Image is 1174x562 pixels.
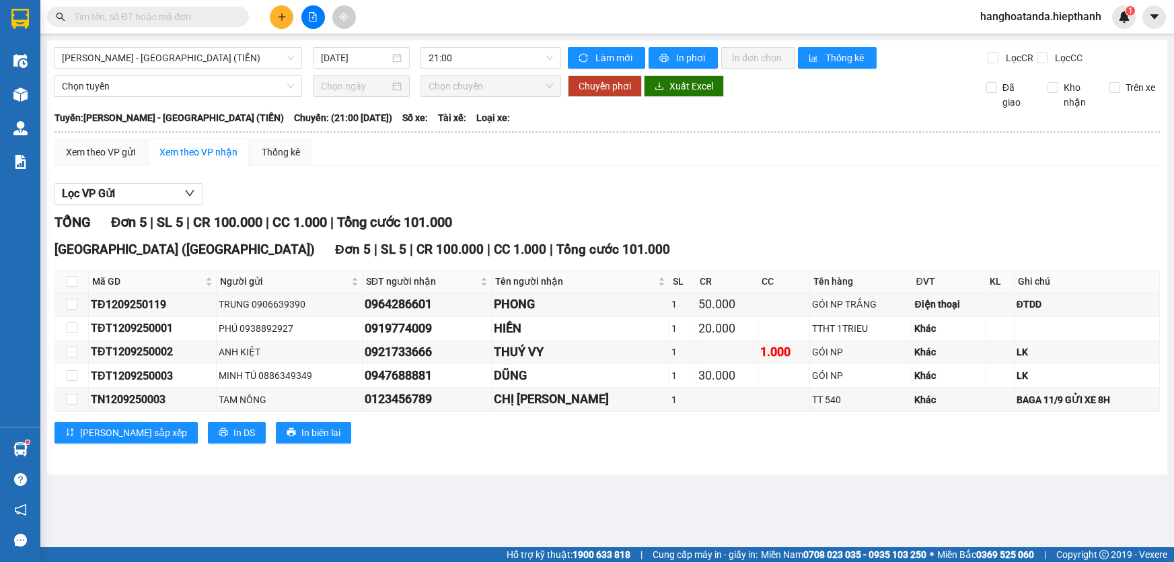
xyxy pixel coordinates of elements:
[89,364,217,388] td: TĐT1209250003
[219,368,359,383] div: MINH TÚ 0886349349
[1017,368,1157,383] div: LK
[492,388,669,411] td: CHỊ PHƯƠNG
[365,319,490,338] div: 0919774009
[80,425,187,440] span: [PERSON_NAME] sắp xếp
[810,271,913,293] th: Tên hàng
[54,422,198,444] button: sort-ascending[PERSON_NAME] sắp xếp
[494,343,667,361] div: THUÝ VY
[365,366,490,385] div: 0947688881
[13,54,28,68] img: warehouse-icon
[184,188,195,199] span: down
[92,274,203,289] span: Mã GD
[494,295,667,314] div: PHONG
[812,321,910,336] div: TTHT 1TRIEU
[812,297,910,312] div: GÓI NP TRẮNG
[381,242,406,257] span: SL 5
[219,297,359,312] div: TRUNG 0906639390
[1126,6,1135,15] sup: 1
[1128,6,1132,15] span: 1
[761,547,926,562] span: Miền Nam
[294,110,392,125] span: Chuyến: (21:00 [DATE])
[914,321,984,336] div: Khác
[476,110,510,125] span: Loại xe:
[429,76,553,96] span: Chọn chuyến
[914,297,984,312] div: Điện thoại
[912,271,986,293] th: ĐVT
[653,547,758,562] span: Cung cấp máy in - giấy in:
[89,293,217,316] td: TĐ1209250119
[220,274,348,289] span: Người gửi
[812,345,910,359] div: GÓI NP
[507,547,630,562] span: Hỗ trợ kỹ thuật:
[494,390,667,409] div: CHỊ [PERSON_NAME]
[803,549,926,560] strong: 0708 023 035 - 0935 103 250
[438,110,466,125] span: Tài xế:
[266,214,269,230] span: |
[1017,345,1157,359] div: LK
[1142,5,1166,29] button: caret-down
[698,295,756,314] div: 50.000
[219,392,359,407] div: TAM NÔNG
[550,242,553,257] span: |
[270,5,293,29] button: plus
[914,345,984,359] div: Khác
[11,9,29,29] img: logo-vxr
[159,145,237,160] div: Xem theo VP nhận
[809,53,820,64] span: bar-chart
[671,392,694,407] div: 1
[332,5,356,29] button: aim
[54,112,284,123] b: Tuyến: [PERSON_NAME] - [GEOGRAPHIC_DATA] (TIỀN)
[54,242,315,257] span: [GEOGRAPHIC_DATA] ([GEOGRAPHIC_DATA])
[276,422,351,444] button: printerIn biên lai
[914,368,984,383] div: Khác
[1050,50,1085,65] span: Lọc CC
[14,503,27,516] span: notification
[89,317,217,341] td: TĐT1209250001
[219,321,359,336] div: PHÚ 0938892927
[365,390,490,409] div: 0123456789
[62,185,115,202] span: Lọc VP Gửi
[374,242,377,257] span: |
[568,47,645,69] button: syncLàm mới
[66,145,135,160] div: Xem theo VP gửi
[812,392,910,407] div: TT 540
[56,12,65,22] span: search
[233,425,255,440] span: In DS
[62,76,294,96] span: Chọn tuyến
[969,8,1112,25] span: hanghoatanda.hiepthanh
[487,242,490,257] span: |
[986,271,1014,293] th: KL
[1058,80,1099,110] span: Kho nhận
[655,81,664,92] span: download
[13,121,28,135] img: warehouse-icon
[335,242,371,257] span: Đơn 5
[494,319,667,338] div: HIỀN
[573,549,630,560] strong: 1900 633 818
[798,47,877,69] button: bar-chartThống kê
[1000,50,1035,65] span: Lọc CR
[91,367,214,384] div: TĐT1209250003
[671,368,694,383] div: 1
[659,53,671,64] span: printer
[186,214,190,230] span: |
[579,53,590,64] span: sync
[308,12,318,22] span: file-add
[669,271,696,293] th: SL
[976,549,1034,560] strong: 0369 525 060
[363,364,492,388] td: 0947688881
[410,242,413,257] span: |
[193,214,262,230] span: CR 100.000
[671,321,694,336] div: 1
[65,427,75,438] span: sort-ascending
[1148,11,1161,23] span: caret-down
[111,214,147,230] span: Đơn 5
[429,48,553,68] span: 21:00
[219,345,359,359] div: ANH KIỆT
[671,345,694,359] div: 1
[330,214,334,230] span: |
[492,364,669,388] td: DŨNG
[54,183,203,205] button: Lọc VP Gửi
[157,214,183,230] span: SL 5
[363,317,492,341] td: 0919774009
[698,366,756,385] div: 30.000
